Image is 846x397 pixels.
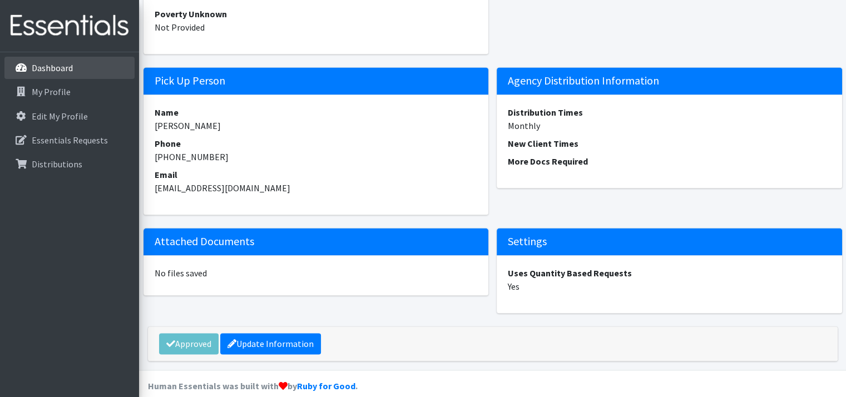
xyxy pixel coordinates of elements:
p: Essentials Requests [32,135,108,146]
dd: [EMAIL_ADDRESS][DOMAIN_NAME] [155,181,478,195]
dd: Monthly [508,119,831,132]
h5: Agency Distribution Information [497,67,842,95]
p: Edit My Profile [32,111,88,122]
dt: Email [155,168,478,181]
a: Dashboard [4,57,135,79]
dt: Phone [155,137,478,150]
p: My Profile [32,86,71,97]
h5: Attached Documents [144,228,489,255]
dt: More Docs Required [508,155,831,168]
a: Update Information [220,333,321,354]
dd: [PHONE_NUMBER] [155,150,478,163]
img: HumanEssentials [4,7,135,44]
span: translation missing: en.not_provided [155,22,205,33]
dd: Yes [508,280,831,293]
dt: Poverty Unknown [155,7,478,21]
strong: Human Essentials was built with by . [148,380,358,391]
dd: No files saved [155,266,478,280]
a: My Profile [4,81,135,103]
p: Dashboard [32,62,73,73]
h5: Pick Up Person [144,67,489,95]
a: Ruby for Good [297,380,355,391]
dt: Distribution Times [508,106,831,119]
a: Distributions [4,153,135,175]
dd: [PERSON_NAME] [155,119,478,132]
p: Distributions [32,158,82,170]
a: Edit My Profile [4,105,135,127]
dt: New Client Times [508,137,831,150]
a: Essentials Requests [4,129,135,151]
h5: Settings [497,228,842,255]
dt: Uses Quantity Based Requests [508,266,831,280]
dt: Name [155,106,478,119]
